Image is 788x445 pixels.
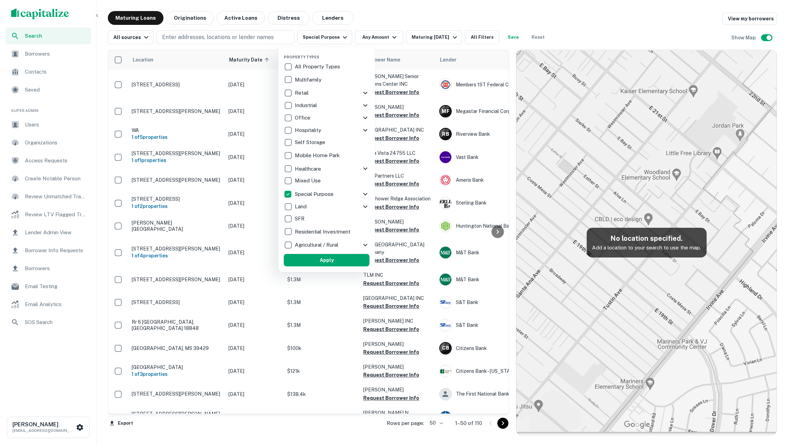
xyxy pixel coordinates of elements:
p: Residential Investment [295,228,352,236]
div: Special Purpose [284,188,369,200]
div: Retail [284,87,369,99]
p: SFR [295,215,306,223]
iframe: Chat Widget [753,390,788,423]
p: Agricultural / Rural [295,241,340,249]
p: Mixed Use [295,177,322,185]
p: Healthcare [295,165,322,173]
p: Mobile Home Park [295,151,341,160]
div: Office [284,112,369,124]
div: Hospitality [284,124,369,136]
div: Agricultural / Rural [284,239,369,251]
p: Self Storage [295,138,327,146]
p: All Property Types [295,63,341,71]
div: Industrial [284,99,369,112]
span: Property Types [284,55,319,59]
button: Apply [284,254,369,266]
div: Land [284,200,369,213]
div: Healthcare [284,162,369,175]
p: Hospitality [295,126,322,134]
p: Retail [295,89,310,97]
p: Office [295,114,312,122]
p: Land [295,202,308,211]
p: Special Purpose [295,190,335,198]
p: Industrial [295,101,318,110]
p: Multifamily [295,76,323,84]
